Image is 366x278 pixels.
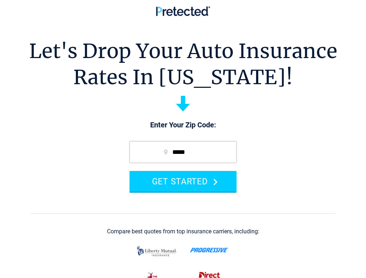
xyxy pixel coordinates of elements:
[129,171,237,192] button: GET STARTED
[107,228,259,235] div: Compare best quotes from top insurance carriers, including:
[190,248,229,253] img: progressive
[122,120,244,130] p: Enter Your Zip Code:
[135,242,179,260] img: liberty
[29,38,337,90] h1: Let's Drop Your Auto Insurance Rates In [US_STATE]!
[129,141,237,163] input: zip code
[156,6,210,16] img: Pretected Logo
